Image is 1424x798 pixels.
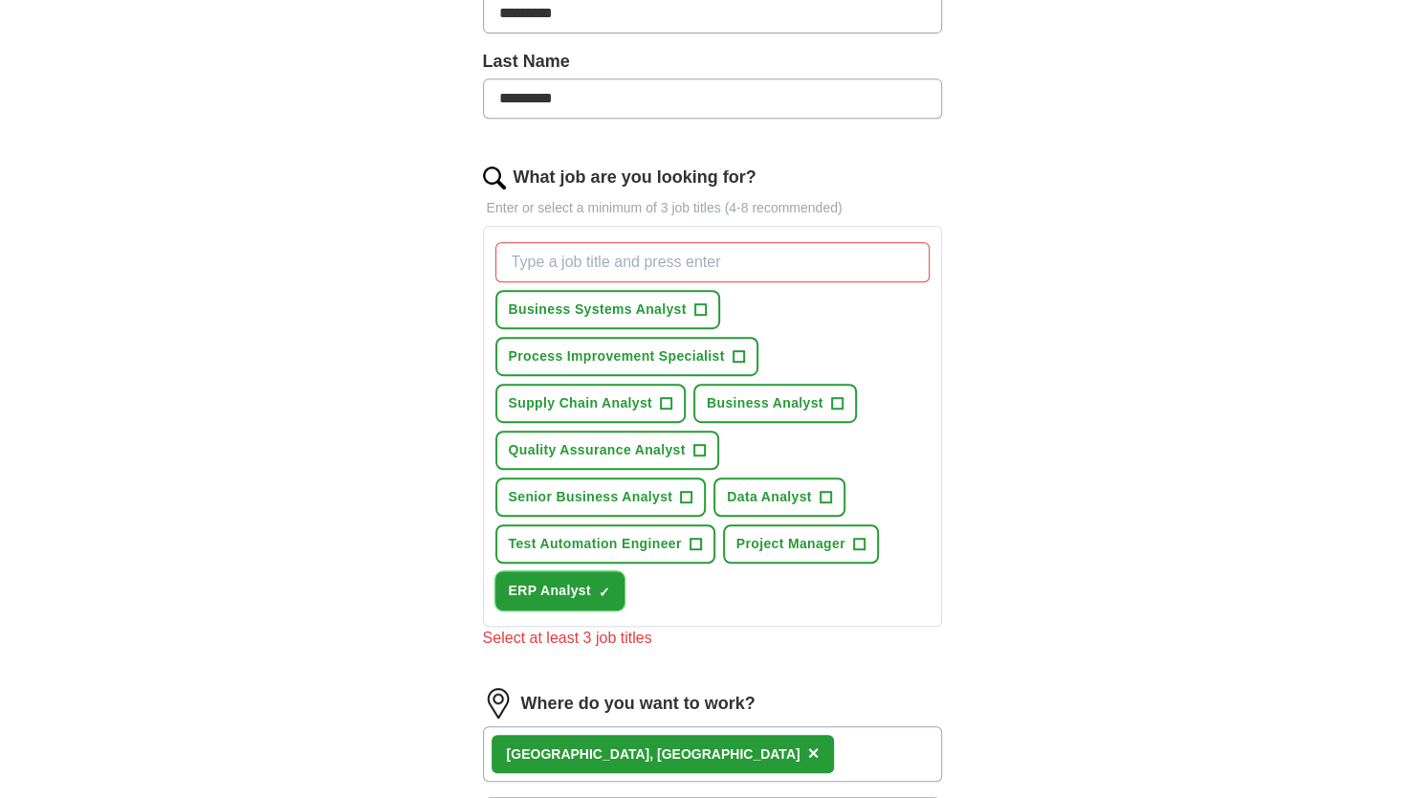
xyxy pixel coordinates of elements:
[495,524,715,564] button: Test Automation Engineer
[713,477,845,517] button: Data Analyst
[495,384,686,423] button: Supply Chain Analyst
[514,165,756,190] label: What job are you looking for?
[693,384,857,423] button: Business Analyst
[495,337,758,376] button: Process Improvement Specialist
[521,691,756,717] label: Where do you want to work?
[807,743,819,764] span: ×
[483,166,506,189] img: search.png
[483,49,942,75] label: Last Name
[707,393,823,413] span: Business Analyst
[495,571,624,610] button: ERP Analyst✓
[509,393,652,413] span: Supply Chain Analyst
[507,744,800,765] div: , [GEOGRAPHIC_DATA]
[495,431,719,470] button: Quality Assurance Analyst
[495,477,707,517] button: Senior Business Analyst
[509,487,673,507] span: Senior Business Analyst
[483,627,942,650] div: Select at least 3 job titles
[509,299,687,320] span: Business Systems Analyst
[807,740,819,768] button: ×
[509,440,686,460] span: Quality Assurance Analyst
[495,242,930,282] input: Type a job title and press enter
[509,534,682,554] span: Test Automation Engineer
[727,487,812,507] span: Data Analyst
[509,581,591,601] span: ERP Analyst
[495,290,720,329] button: Business Systems Analyst
[723,524,879,564] button: Project Manager
[599,585,610,600] span: ✓
[509,346,725,366] span: Process Improvement Specialist
[483,198,942,218] p: Enter or select a minimum of 3 job titles (4-8 recommended)
[483,688,514,719] img: location.png
[736,534,845,554] span: Project Manager
[507,746,650,762] strong: [GEOGRAPHIC_DATA]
